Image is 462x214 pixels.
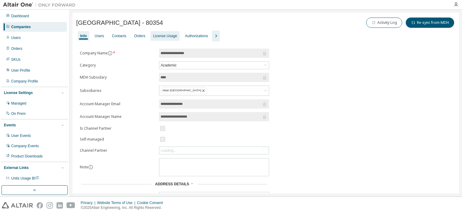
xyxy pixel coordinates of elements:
[160,193,199,199] div: [GEOGRAPHIC_DATA]
[81,200,97,205] div: Privacy
[57,202,63,209] img: linkedin.svg
[11,101,26,106] div: Managed
[4,90,33,95] div: License Settings
[11,79,38,84] div: Company Profile
[108,51,112,56] button: information
[80,126,155,131] label: Is Channel Partner
[161,148,177,153] div: Loading...
[80,88,155,93] label: Subsidiaries
[97,200,137,205] div: Website Terms of Use
[80,137,155,142] label: Self-managed
[3,2,79,8] img: Altair One
[67,202,75,209] img: youtube.svg
[11,176,39,180] span: Units Usage BI
[11,24,31,29] div: Companies
[406,18,454,28] button: Re-sync from MDH
[159,147,269,154] div: Loading...
[80,51,155,56] label: Company Name
[80,63,155,68] label: Category
[81,205,167,210] p: © 2025 Altair Engineering, Inc. All Rights Reserved.
[11,14,29,18] div: Dashboard
[161,87,207,94] div: Altair [GEOGRAPHIC_DATA]
[11,46,22,51] div: Orders
[11,133,31,138] div: User Events
[95,34,104,38] div: Users
[4,165,29,170] div: External Links
[155,182,189,186] span: Address Details
[11,111,26,116] div: On Prem
[11,68,30,73] div: User Profile
[159,62,269,69] div: Academic
[47,202,53,209] img: instagram.svg
[137,200,166,205] div: Cookie Consent
[80,75,155,80] label: MDH Subsidary
[76,19,163,26] span: [GEOGRAPHIC_DATA] - 80354
[2,202,33,209] img: altair_logo.svg
[153,34,177,38] div: License Usage
[159,86,269,96] div: Altair [GEOGRAPHIC_DATA]
[11,144,39,148] div: Company Events
[112,34,126,38] div: Contacts
[159,192,269,199] div: [GEOGRAPHIC_DATA]
[80,34,87,38] div: Info
[11,57,21,62] div: SKUs
[37,202,43,209] img: facebook.svg
[88,165,93,170] button: information
[4,123,16,128] div: Events
[160,62,177,69] div: Academic
[80,148,155,153] label: Channel Partner
[185,34,208,38] div: Authorizations
[11,154,43,159] div: Product Downloads
[11,35,21,40] div: Users
[80,102,155,106] label: Account Manager Email
[80,164,88,170] label: Note
[80,114,155,119] label: Account Manager Name
[134,34,145,38] div: Orders
[366,18,402,28] button: Activity Log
